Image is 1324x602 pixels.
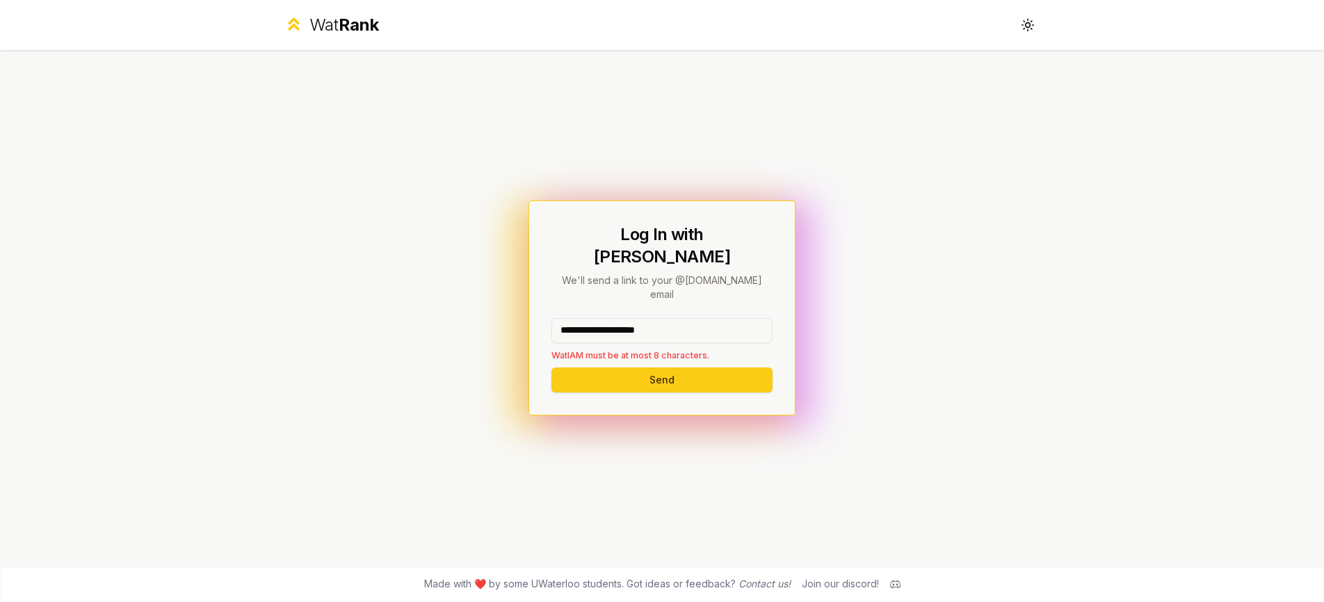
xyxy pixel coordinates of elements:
[551,223,773,268] h1: Log In with [PERSON_NAME]
[551,274,773,301] p: We'll send a link to your @[DOMAIN_NAME] email
[551,349,773,362] p: WatIAM must be at most 8 characters.
[284,14,379,36] a: WatRank
[424,577,791,591] span: Made with ❤️ by some UWaterloo students. Got ideas or feedback?
[802,577,879,591] div: Join our discord!
[339,15,379,35] span: Rank
[309,14,379,36] div: Wat
[551,367,773,393] button: Send
[738,578,791,589] a: Contact us!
